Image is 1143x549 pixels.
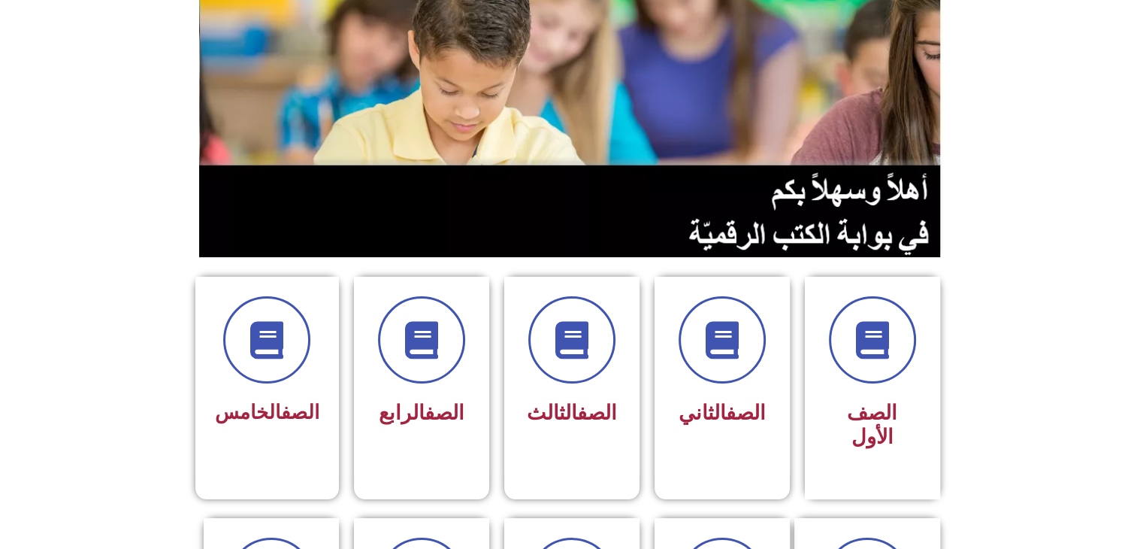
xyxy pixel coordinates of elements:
[425,401,464,425] a: الصف
[679,401,766,425] span: الثاني
[847,401,897,449] span: الصف الأول
[379,401,464,425] span: الرابع
[726,401,766,425] a: الصف
[527,401,617,425] span: الثالث
[577,401,617,425] a: الصف
[215,401,319,423] span: الخامس
[281,401,319,423] a: الصف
